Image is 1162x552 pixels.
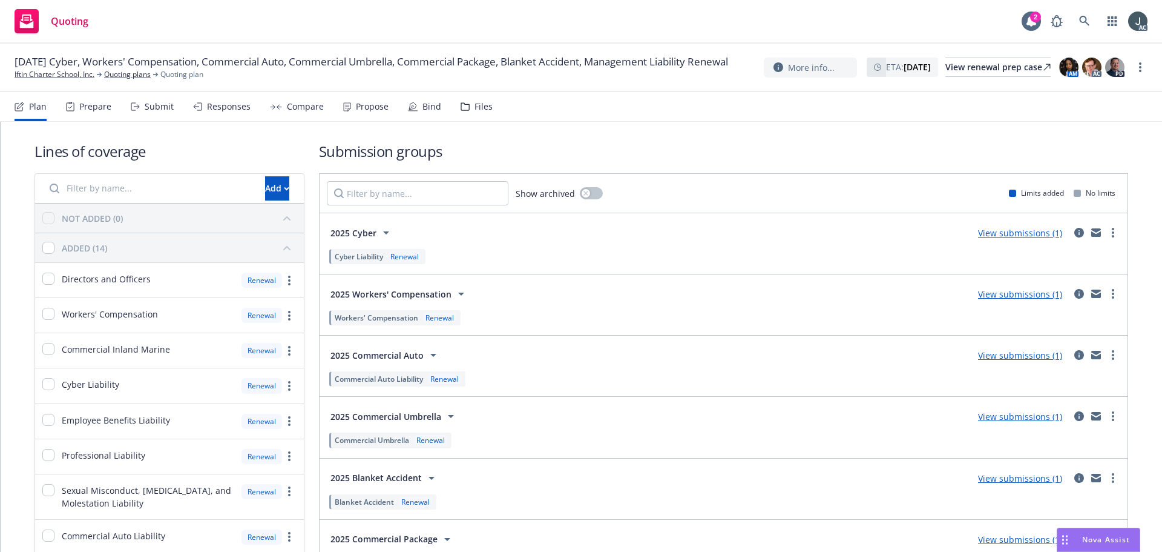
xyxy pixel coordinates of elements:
[764,58,857,78] button: More info...
[62,208,297,228] button: NOT ADDED (0)
[62,378,119,391] span: Cyber Liability
[15,55,728,69] span: [DATE] Cyber, Workers' Compensation, Commercial Auto, Commercial Umbrella, Commercial Package, Bl...
[241,484,282,499] div: Renewal
[241,414,282,429] div: Renewal
[388,251,421,262] div: Renewal
[1106,348,1120,362] a: more
[327,404,462,428] button: 2025 Commercial Umbrella
[62,530,165,542] span: Commercial Auto Liability
[978,534,1062,545] a: View submissions (1)
[1089,409,1103,424] a: mail
[330,227,376,239] span: 2025 Cyber
[241,343,282,358] div: Renewal
[241,273,282,288] div: Renewal
[1106,287,1120,301] a: more
[356,102,389,111] div: Propose
[1057,528,1072,551] div: Drag to move
[1105,58,1124,77] img: photo
[62,273,151,285] span: Directors and Officers
[287,102,324,111] div: Compare
[62,414,170,427] span: Employee Benefits Liability
[516,187,575,200] span: Show archived
[29,102,47,111] div: Plan
[145,102,174,111] div: Submit
[978,350,1062,361] a: View submissions (1)
[327,527,458,551] button: 2025 Commercial Package
[1045,9,1069,33] a: Report a Bug
[282,379,297,393] a: more
[330,533,438,545] span: 2025 Commercial Package
[1089,225,1103,240] a: mail
[1072,225,1086,240] a: circleInformation
[104,69,151,80] a: Quoting plans
[1082,58,1101,77] img: photo
[978,288,1062,300] a: View submissions (1)
[335,251,383,262] span: Cyber Liability
[474,102,493,111] div: Files
[945,58,1051,76] div: View renewal prep case
[62,343,170,356] span: Commercial Inland Marine
[319,141,1128,161] h1: Submission groups
[15,69,94,80] a: Iftin Charter School, Inc.
[265,176,289,201] button: Add
[282,530,297,544] a: more
[282,344,297,358] a: more
[282,414,297,428] a: more
[1106,471,1120,485] a: more
[1072,287,1086,301] a: circleInformation
[327,282,472,306] button: 2025 Workers' Compensation
[330,410,441,423] span: 2025 Commercial Umbrella
[62,212,123,225] div: NOT ADDED (0)
[327,221,397,245] button: 2025 Cyber
[945,58,1051,77] a: View renewal prep case
[1072,9,1097,33] a: Search
[62,449,145,462] span: Professional Liability
[330,288,451,301] span: 2025 Workers' Compensation
[1089,348,1103,362] a: mail
[1072,409,1086,424] a: circleInformation
[978,227,1062,239] a: View submissions (1)
[282,449,297,464] a: more
[241,378,282,393] div: Renewal
[1059,58,1078,77] img: photo
[327,343,444,367] button: 2025 Commercial Auto
[335,497,394,507] span: Blanket Accident
[327,466,442,490] button: 2025 Blanket Accident
[62,308,158,321] span: Workers' Compensation
[978,411,1062,422] a: View submissions (1)
[10,4,93,38] a: Quoting
[1089,471,1103,485] a: mail
[428,374,461,384] div: Renewal
[1057,528,1140,552] button: Nova Assist
[423,313,456,323] div: Renewal
[1072,471,1086,485] a: circleInformation
[1082,534,1130,545] span: Nova Assist
[160,69,203,80] span: Quoting plan
[330,349,424,362] span: 2025 Commercial Auto
[282,273,297,288] a: more
[265,177,289,200] div: Add
[327,181,508,205] input: Filter by name...
[1100,9,1124,33] a: Switch app
[62,242,107,254] div: ADDED (14)
[330,471,422,484] span: 2025 Blanket Accident
[207,102,251,111] div: Responses
[422,102,441,111] div: Bind
[978,473,1062,484] a: View submissions (1)
[788,61,835,74] span: More info...
[335,313,418,323] span: Workers' Compensation
[62,484,234,510] span: Sexual Misconduct, [MEDICAL_DATA], and Molestation Liability
[79,102,111,111] div: Prepare
[51,16,88,26] span: Quoting
[1106,225,1120,240] a: more
[1089,287,1103,301] a: mail
[1072,348,1086,362] a: circleInformation
[282,308,297,323] a: more
[42,176,258,201] input: Filter by name...
[904,61,931,73] strong: [DATE]
[62,238,297,258] button: ADDED (14)
[282,484,297,499] a: more
[335,374,423,384] span: Commercial Auto Liability
[1128,12,1147,31] img: photo
[241,449,282,464] div: Renewal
